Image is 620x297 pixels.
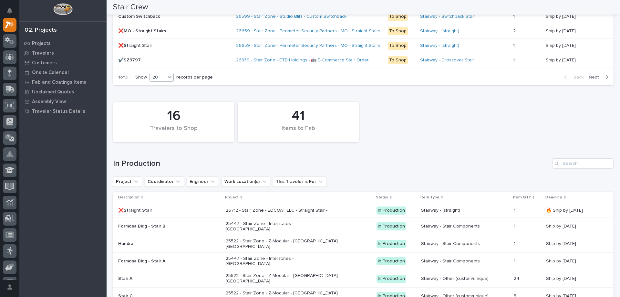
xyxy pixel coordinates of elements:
div: 16 [124,108,223,124]
a: Unclaimed Quotes [19,87,107,97]
p: Formosa Bldg - Stair A [118,259,221,264]
p: Custom Switchback [118,13,161,19]
p: Item Type [420,194,439,201]
a: Stairway - Crossover Stair [420,58,474,63]
a: Onsite Calendar [19,68,107,77]
tr: Stair A25522 - Stair Zone - Z-Modular - [GEOGRAPHIC_DATA] [GEOGRAPHIC_DATA]In ProductionStairway ... [113,270,614,287]
p: Description [118,194,139,201]
p: 26712 - Stair Zone - EDCOAT LLC - Straight Stair - [226,208,339,213]
a: Stairway - (straight) [420,28,459,34]
p: 1 [514,240,517,247]
p: ❌Straight Stair [118,42,153,48]
p: Travelers [32,50,54,56]
p: Ship by [DATE] [546,257,577,264]
a: Fab and Coatings Items [19,77,107,87]
p: 1 [514,222,517,229]
span: Next [589,74,603,80]
p: Ship by [DATE] [546,275,577,281]
a: Stairway - (straight) [420,43,459,48]
button: Work Location(s) [222,176,270,187]
tr: Custom SwitchbackCustom Switchback 26599 - Stair Zone - Studio Blitz - Custom Switchback To ShopS... [113,9,614,24]
input: Search [552,158,614,169]
p: Customers [32,60,57,66]
p: 25447 - Stair Zone - Interstates - [GEOGRAPHIC_DATA] [226,256,339,267]
button: Next [586,74,614,80]
p: 1 [513,42,516,48]
a: Projects [19,38,107,48]
p: 25447 - Stair Zone - Interstates - [GEOGRAPHIC_DATA] [226,221,339,232]
h2: Stair Crew [113,3,148,12]
div: In Production [377,207,406,215]
p: Ship by [DATE] [546,27,577,34]
a: Assembly View [19,97,107,106]
div: 20 [150,74,165,81]
div: Notifications [8,8,16,18]
p: Stair A [118,276,221,281]
div: 41 [249,108,348,124]
p: Stairway - Stair Components [421,224,509,229]
div: To Shop [388,13,408,21]
p: Stairway - Stair Components [421,259,509,264]
tr: ❌MO - Straight Stairs❌MO - Straight Stairs 26659 - Stair Zone - Perimeter Security Partners - MO ... [113,24,614,38]
a: 26659 - Stair Zone - Perimeter Security Partners - MO - Straight Stairs [236,28,380,34]
p: Stairway - Stair Components [421,241,509,247]
div: Items to Fab [249,125,348,139]
p: Status [376,194,388,201]
p: 2 [513,27,517,34]
a: Travelers [19,48,107,58]
p: Traveler Status Details [32,109,85,114]
tr: ❌Straight Stair❌Straight Stair 26659 - Stair Zone - Perimeter Security Partners - MO - Straight S... [113,38,614,53]
button: Coordinator [145,176,184,187]
div: 02. Projects [25,27,57,34]
p: ❌Straight Stair [118,208,221,213]
p: Stairway - (straight) [421,208,509,213]
p: records per page [176,75,213,80]
p: Formosa Bldg - Stair B [118,224,221,229]
p: 25522 - Stair Zone - Z-Modular - [GEOGRAPHIC_DATA] [GEOGRAPHIC_DATA] [226,273,339,284]
tr: Handrail25522 - Stair Zone - Z-Modular - [GEOGRAPHIC_DATA] [GEOGRAPHIC_DATA]In ProductionStairway... [113,235,614,253]
p: Project [225,194,239,201]
a: Stairway - Switchback Stair [420,14,475,19]
span: Back [570,74,584,80]
a: Traveler Status Details [19,106,107,116]
p: Ship by [DATE] [546,13,577,19]
img: Workspace Logo [53,3,72,15]
p: 25522 - Stair Zone - Z-Modular - [GEOGRAPHIC_DATA] [GEOGRAPHIC_DATA] [226,239,339,249]
p: Show [135,75,147,80]
button: Notifications [3,4,16,17]
p: ✔️SZ3797 [118,56,142,63]
button: This Traveler is For [273,176,327,187]
tr: Formosa Bldg - Stair A25447 - Stair Zone - Interstates - [GEOGRAPHIC_DATA]In ProductionStairway -... [113,252,614,270]
p: Deadline [545,194,562,201]
p: 1 of 3 [113,69,133,85]
p: Ship by [DATE] [546,222,577,229]
div: To Shop [388,42,408,50]
p: Onsite Calendar [32,70,69,76]
div: Travelers to Shop [124,125,223,139]
p: Unclaimed Quotes [32,89,74,95]
tr: ❌Straight Stair26712 - Stair Zone - EDCOAT LLC - Straight Stair -In ProductionStairway - (straigh... [113,203,614,218]
div: To Shop [388,56,408,64]
div: In Production [377,240,406,248]
p: 1 [513,56,516,63]
p: ❌MO - Straight Stairs [118,27,167,34]
p: Projects [32,41,51,47]
p: Handrail [118,241,221,247]
a: 26599 - Stair Zone - Studio Blitz - Custom Switchback [236,14,346,19]
p: Assembly View [32,99,66,105]
p: 1 [514,207,517,213]
tr: ✔️SZ3797✔️SZ3797 26839 - Stair Zone - ETB Holdings - 🤖 E-Commerce Stair Order To ShopStairway - C... [113,53,614,68]
p: Ship by [DATE] [546,240,577,247]
p: 1 [513,13,516,19]
div: In Production [377,257,406,265]
a: 26659 - Stair Zone - Perimeter Security Partners - MO - Straight Stairs [236,43,380,48]
button: Project [113,176,142,187]
div: In Production [377,222,406,230]
p: 🔥 Ship by [DATE] [546,207,584,213]
a: Customers [19,58,107,68]
button: Back [559,74,586,80]
tr: Formosa Bldg - Stair B25447 - Stair Zone - Interstates - [GEOGRAPHIC_DATA]In ProductionStairway -... [113,218,614,235]
p: Stairway - Other (custom/unique) [421,276,509,281]
p: Ship by [DATE] [546,56,577,63]
h1: In Production [113,159,550,168]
